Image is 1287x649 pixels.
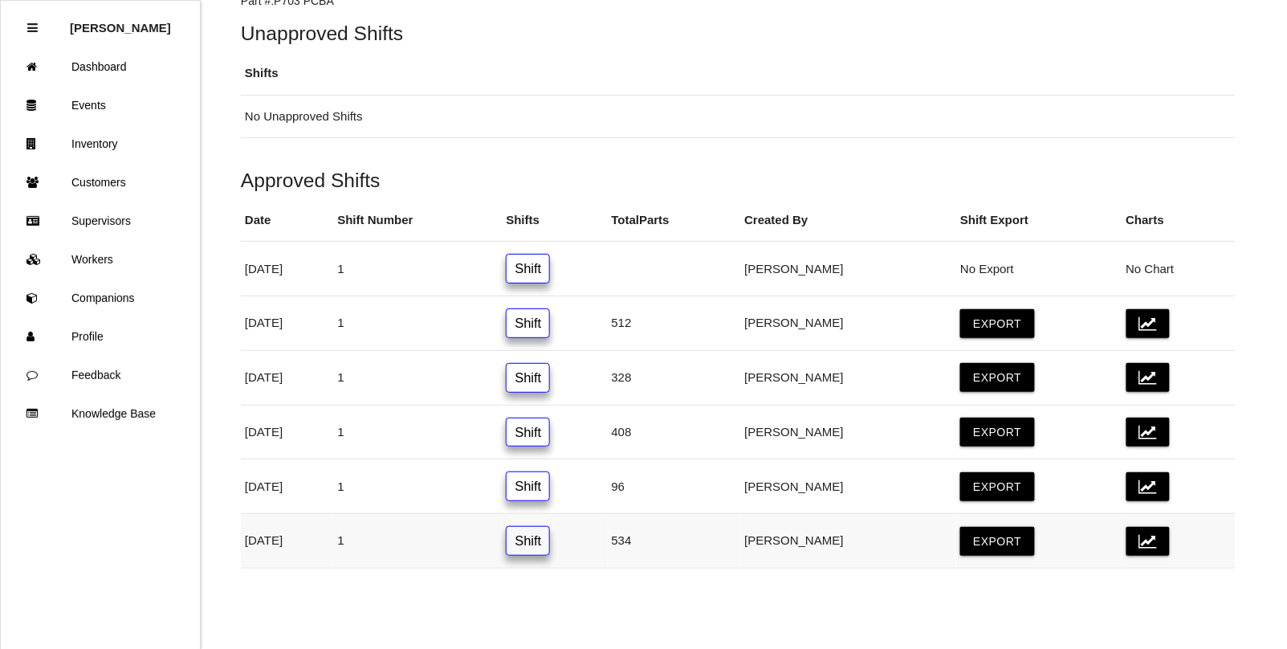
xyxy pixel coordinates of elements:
[1,356,200,394] a: Feedback
[960,309,1034,338] button: Export
[956,242,1122,296] td: No Export
[608,296,741,351] td: 512
[506,254,550,284] a: Shift
[740,514,956,569] td: [PERSON_NAME]
[333,405,502,459] td: 1
[960,418,1034,447] button: Export
[333,459,502,514] td: 1
[740,296,956,351] td: [PERSON_NAME]
[608,199,741,242] th: Total Parts
[608,405,741,459] td: 408
[956,199,1122,242] th: Shift Export
[1122,199,1236,242] th: Charts
[241,459,333,514] td: [DATE]
[740,199,956,242] th: Created By
[506,526,550,556] a: Shift
[241,95,1236,138] td: No Unapproved Shifts
[333,350,502,405] td: 1
[241,405,333,459] td: [DATE]
[506,471,550,501] a: Shift
[241,514,333,569] td: [DATE]
[1,202,200,240] a: Supervisors
[960,363,1034,392] button: Export
[502,199,607,242] th: Shifts
[241,169,1236,191] h5: Approved Shifts
[241,296,333,351] td: [DATE]
[608,514,741,569] td: 534
[1122,242,1236,296] td: No Chart
[1,240,200,279] a: Workers
[241,22,1236,44] h5: Unapproved Shifts
[960,527,1034,556] button: Export
[740,350,956,405] td: [PERSON_NAME]
[1,47,200,86] a: Dashboard
[27,9,38,47] div: Close
[1,86,200,124] a: Events
[70,9,171,35] p: Rosie Blandino
[1,163,200,202] a: Customers
[1,279,200,317] a: Companions
[506,363,550,393] a: Shift
[1,317,200,356] a: Profile
[1,124,200,163] a: Inventory
[241,242,333,296] td: [DATE]
[608,350,741,405] td: 328
[608,459,741,514] td: 96
[740,405,956,459] td: [PERSON_NAME]
[333,514,502,569] td: 1
[241,350,333,405] td: [DATE]
[506,418,550,447] a: Shift
[506,308,550,338] a: Shift
[333,199,502,242] th: Shift Number
[241,199,333,242] th: Date
[333,242,502,296] td: 1
[1,394,200,433] a: Knowledge Base
[960,472,1034,501] button: Export
[740,242,956,296] td: [PERSON_NAME]
[740,459,956,514] td: [PERSON_NAME]
[333,296,502,351] td: 1
[241,52,1236,95] th: Shifts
